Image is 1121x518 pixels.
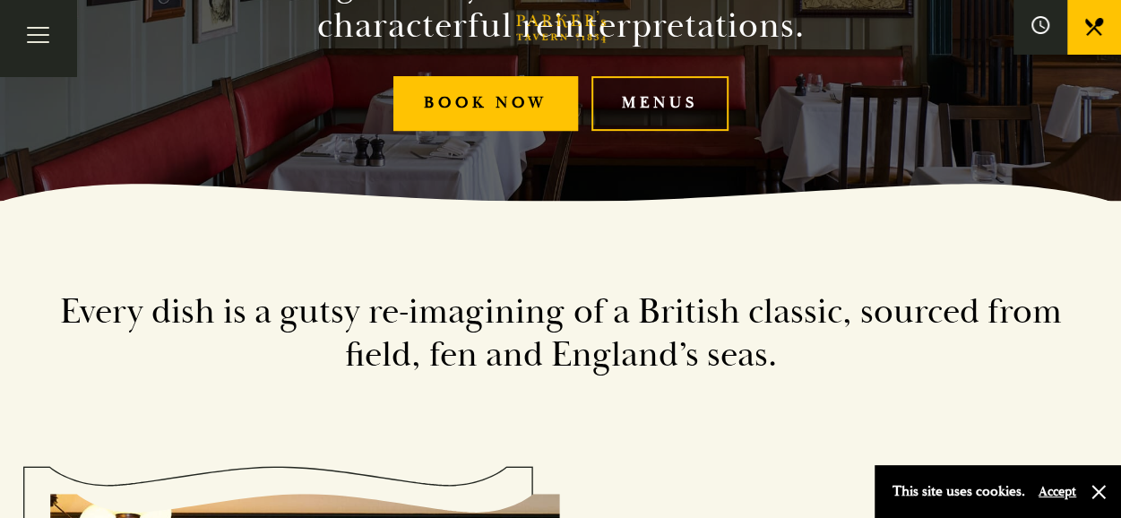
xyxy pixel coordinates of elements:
a: Book Now [393,76,578,131]
button: Close and accept [1090,483,1108,501]
button: Accept [1039,483,1076,500]
a: Menus [591,76,729,131]
p: This site uses cookies. [892,479,1025,505]
h2: Every dish is a gutsy re-imagining of a British classic, sourced from field, fen and England’s seas. [50,290,1072,376]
